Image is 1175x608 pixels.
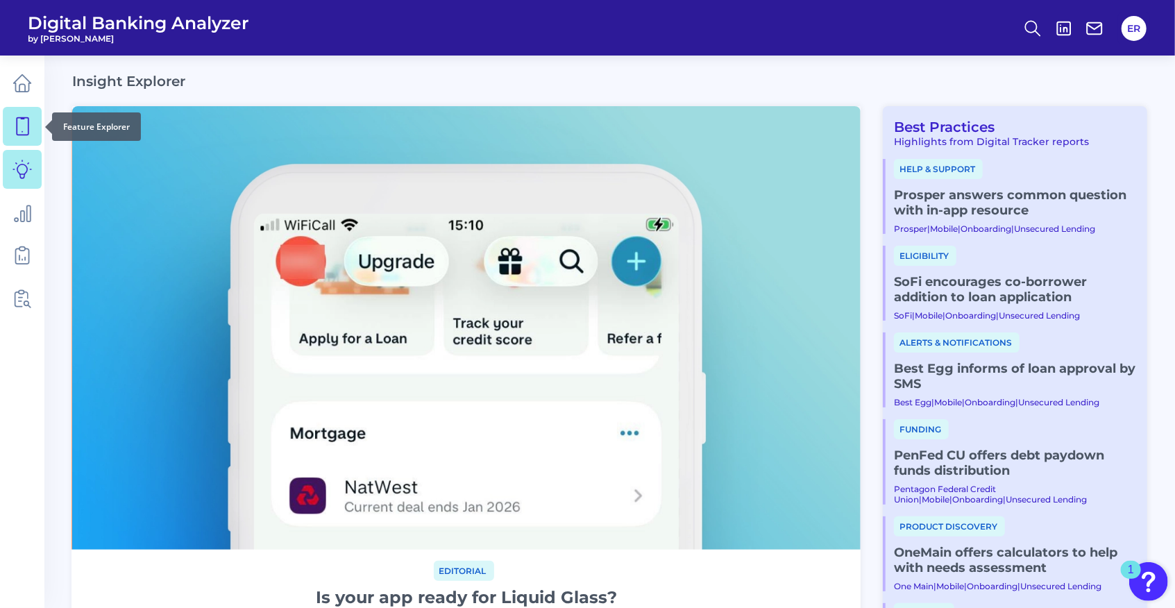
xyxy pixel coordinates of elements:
span: | [964,581,967,591]
span: | [949,494,952,505]
span: | [1003,494,1006,505]
a: Product discovery [894,520,1005,532]
img: bannerImg [72,106,861,550]
a: Onboarding [967,581,1017,591]
span: | [912,310,915,321]
span: Digital Banking Analyzer [28,12,249,33]
a: Mobile [915,310,942,321]
div: 1 [1128,570,1134,588]
a: Mobile [930,223,958,234]
span: | [927,223,930,234]
a: Alerts & Notifications [894,336,1020,348]
a: Onboarding [952,494,1003,505]
div: Feature Explorer [52,112,141,141]
span: by [PERSON_NAME] [28,33,249,44]
a: Mobile [934,397,962,407]
a: Unsecured Lending [1018,397,1099,407]
a: Best Egg [894,397,931,407]
a: Prosper answers common question with in-app resource [894,187,1136,218]
a: Funding [894,423,949,435]
a: Prosper [894,223,927,234]
a: Unsecured Lending [1020,581,1101,591]
a: Onboarding [961,223,1011,234]
span: | [962,397,965,407]
button: ER [1122,16,1147,41]
a: Mobile [922,494,949,505]
span: | [931,397,934,407]
span: Help & Support [894,159,983,179]
a: PenFed CU offers debt paydown funds distribution [894,448,1136,478]
span: | [933,581,936,591]
a: Mobile [936,581,964,591]
a: SoFi encourages co-borrower addition to loan application [894,274,1136,305]
div: Highlights from Digital Tracker reports [883,135,1136,148]
span: | [1015,397,1018,407]
a: Unsecured Lending [1006,494,1087,505]
span: | [942,310,945,321]
a: SoFi [894,310,912,321]
span: Editorial [434,561,494,581]
span: | [1011,223,1014,234]
a: One Main [894,581,933,591]
h2: Insight Explorer [72,73,185,90]
a: Pentagon Federal Credit Union [894,484,996,505]
a: Onboarding [965,397,1015,407]
a: OneMain offers calculators to help with needs assessment [894,545,1136,575]
a: Eligibility [894,249,956,262]
button: Open Resource Center, 1 new notification [1129,562,1168,601]
span: | [919,494,922,505]
a: Unsecured Lending [999,310,1080,321]
span: Product discovery [894,516,1005,537]
a: Onboarding [945,310,996,321]
span: | [958,223,961,234]
span: | [996,310,999,321]
span: Eligibility [894,246,956,266]
span: Funding [894,419,949,439]
a: Best Egg informs of loan approval by SMS [894,361,1136,391]
a: Unsecured Lending [1014,223,1095,234]
a: Best Practices [883,119,995,135]
a: Editorial [434,564,494,577]
span: Alerts & Notifications [894,332,1020,353]
a: Help & Support [894,162,983,175]
span: | [1017,581,1020,591]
